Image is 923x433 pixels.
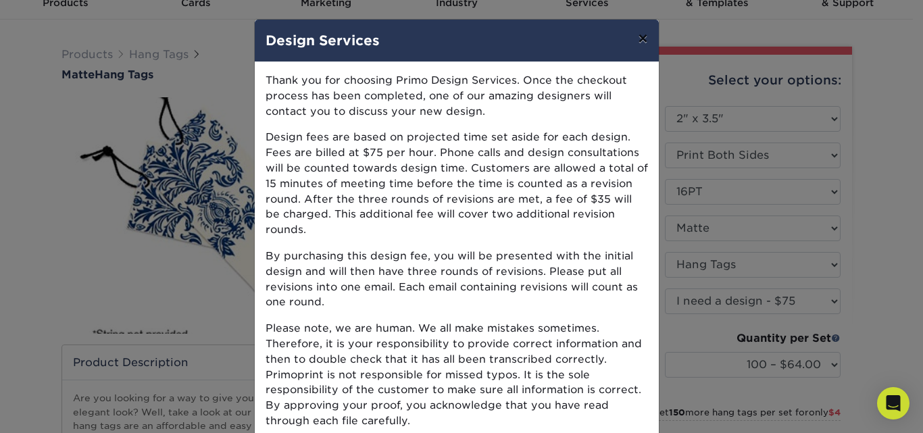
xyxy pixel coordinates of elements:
[266,30,648,51] h4: Design Services
[266,73,648,119] p: Thank you for choosing Primo Design Services. Once the checkout process has been completed, one o...
[877,387,909,419] div: Open Intercom Messenger
[266,321,648,429] p: Please note, we are human. We all make mistakes sometimes. Therefore, it is your responsibility t...
[627,20,658,57] button: ×
[266,249,648,310] p: By purchasing this design fee, you will be presented with the initial design and will then have t...
[266,130,648,238] p: Design fees are based on projected time set aside for each design. Fees are billed at $75 per hou...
